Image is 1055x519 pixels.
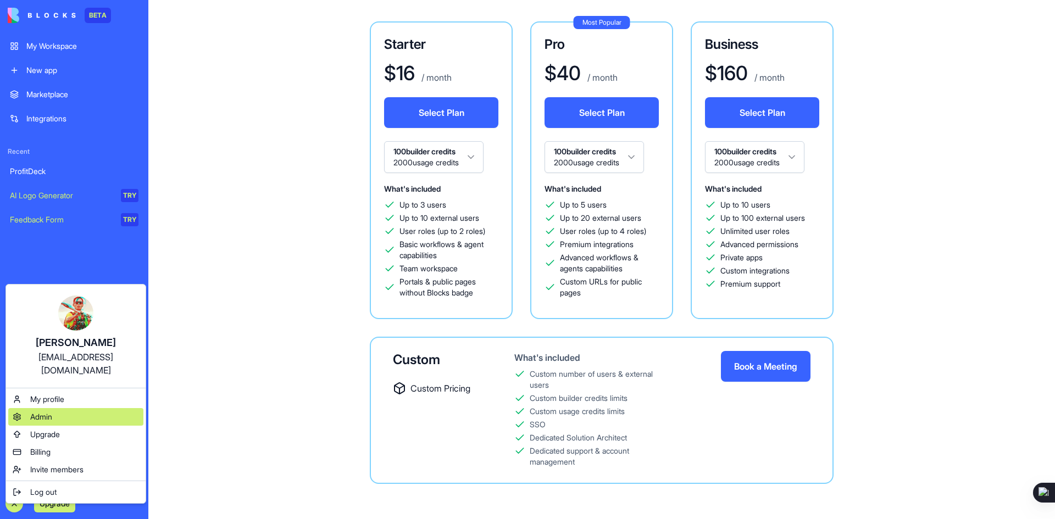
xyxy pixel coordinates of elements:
span: Admin [30,411,52,422]
span: Recent [3,147,145,156]
div: [PERSON_NAME] [17,335,135,350]
span: Upgrade [30,429,60,440]
a: Upgrade [8,426,143,443]
a: [PERSON_NAME][EMAIL_ADDRESS][DOMAIN_NAME] [8,287,143,386]
a: Invite members [8,461,143,478]
span: Log out [30,487,57,498]
span: Billing [30,447,51,457]
div: ProfitDeck [10,166,138,177]
a: Admin [8,408,143,426]
div: TRY [121,189,138,202]
span: My profile [30,394,64,405]
a: My profile [8,390,143,408]
div: Feedback Form [10,214,113,225]
div: TRY [121,213,138,226]
span: Invite members [30,464,84,475]
div: [EMAIL_ADDRESS][DOMAIN_NAME] [17,350,135,377]
a: Billing [8,443,143,461]
img: ACg8ocJsrza2faDWgbMzU2vv0cSMoLRTLvgx_tB2mDAJkTet1SlxQg2eCQ=s96-c [58,295,93,331]
div: AI Logo Generator [10,190,113,201]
